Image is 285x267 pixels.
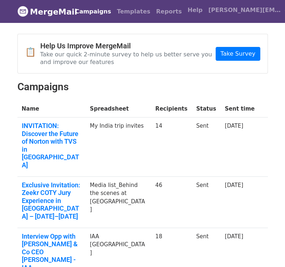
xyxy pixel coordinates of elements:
td: 46 [151,176,192,228]
span: [PERSON_NAME][EMAIL_ADDRESS][DOMAIN_NAME] [208,6,281,15]
a: Templates [114,4,153,19]
span: 📋 [25,47,40,57]
a: Campaigns [72,4,114,19]
a: [DATE] [225,182,243,188]
a: [DATE] [225,123,243,129]
th: Name [17,100,86,117]
td: Sent [192,117,220,177]
h2: Campaigns [17,81,268,93]
a: Take Survey [216,47,260,61]
td: My India trip invites [86,117,151,177]
th: Status [192,100,220,117]
td: Sent [192,176,220,228]
a: [DATE] [225,233,243,240]
th: Recipients [151,100,192,117]
p: Take our quick 2-minute survey to help us better serve you and improve our features [40,51,216,66]
a: MergeMail [17,4,66,19]
h4: Help Us Improve MergeMail [40,41,216,50]
td: Media list_Behind the scenes at [GEOGRAPHIC_DATA] [86,176,151,228]
a: INVITATION: Discover the Future of Norton with TVS in [GEOGRAPHIC_DATA] [22,122,81,169]
th: Sent time [220,100,259,117]
a: Help [185,3,205,17]
a: Exclusive Invitation: Zeekr COTY Jury Experience in [GEOGRAPHIC_DATA] – [DATE]–[DATE] [22,181,81,220]
a: Reports [153,4,185,19]
th: Spreadsheet [86,100,151,117]
img: MergeMail logo [17,6,28,17]
td: 14 [151,117,192,177]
